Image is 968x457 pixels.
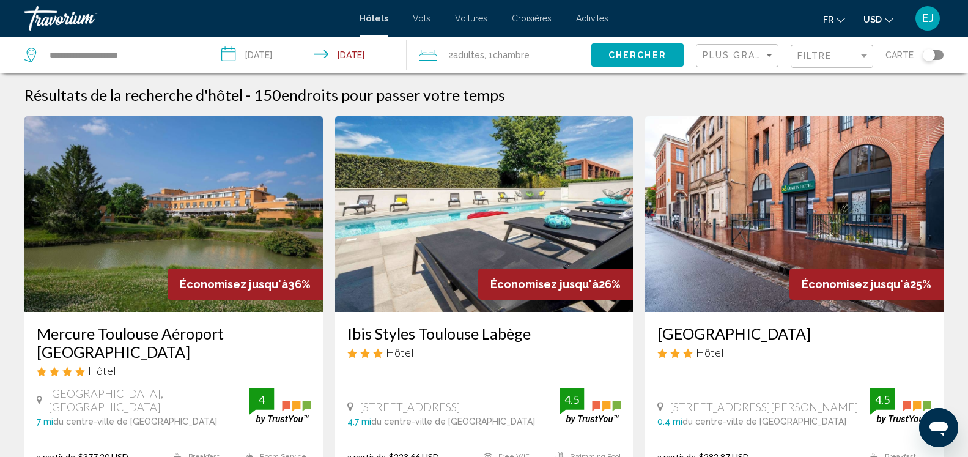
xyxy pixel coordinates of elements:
span: Adultes [453,50,484,60]
span: du centre-ville de [GEOGRAPHIC_DATA] [371,417,535,426]
button: Toggle map [914,50,944,61]
span: Carte [885,46,914,64]
span: - [246,86,251,104]
a: [GEOGRAPHIC_DATA] [657,324,931,343]
span: Hôtel [696,346,724,359]
span: [STREET_ADDRESS][PERSON_NAME] [670,400,859,414]
span: 0.4 mi [657,417,682,426]
div: 4 star Hotel [37,364,311,377]
button: Change language [823,10,845,28]
span: 4.7 mi [347,417,371,426]
a: Vols [413,13,430,23]
span: EJ [922,12,934,24]
span: Chambre [493,50,530,60]
a: Hôtels [360,13,388,23]
img: Hotel image [335,116,634,312]
a: Mercure Toulouse Aéroport [GEOGRAPHIC_DATA] [37,324,311,361]
span: Chercher [608,51,667,61]
button: User Menu [912,6,944,31]
img: trustyou-badge.svg [870,388,931,424]
img: Hotel image [645,116,944,312]
span: du centre-ville de [GEOGRAPHIC_DATA] [682,417,846,426]
span: Économisez jusqu'à [180,278,288,291]
span: fr [823,15,833,24]
div: 25% [789,269,944,300]
img: trustyou-badge.svg [249,388,311,424]
span: Hôtel [88,364,116,377]
div: 3 star Hotel [657,346,931,359]
span: 7 mi [37,417,53,426]
iframe: Bouton de lancement de la fenêtre de messagerie [919,408,958,447]
span: Économisez jusqu'à [802,278,910,291]
h1: Résultats de la recherche d'hôtel [24,86,243,104]
button: Travelers: 2 adults, 0 children [407,37,591,73]
img: trustyou-badge.svg [560,388,621,424]
span: Hôtel [386,346,414,359]
a: Ibis Styles Toulouse Labège [347,324,621,343]
div: 3 star Hotel [347,346,621,359]
div: 26% [478,269,633,300]
span: Plus grandes économies [703,50,848,60]
span: [GEOGRAPHIC_DATA], [GEOGRAPHIC_DATA] [48,387,249,414]
span: Économisez jusqu'à [490,278,599,291]
div: 36% [168,269,323,300]
div: 4.5 [560,392,584,407]
button: Change currency [863,10,893,28]
span: [STREET_ADDRESS] [360,400,460,414]
a: Voitures [455,13,487,23]
span: endroits pour passer votre temps [281,86,505,104]
a: Croisières [512,13,552,23]
div: 4 [249,392,274,407]
span: du centre-ville de [GEOGRAPHIC_DATA] [53,417,217,426]
mat-select: Sort by [703,51,775,61]
div: 4.5 [870,392,895,407]
span: Filtre [797,51,832,61]
span: , 1 [484,46,530,64]
span: 2 [448,46,484,64]
a: Travorium [24,6,347,31]
h2: 150 [254,86,505,104]
button: Filter [791,44,873,69]
button: Check-in date: Aug 21, 2025 Check-out date: Aug 23, 2025 [209,37,406,73]
button: Chercher [591,43,684,66]
span: USD [863,15,882,24]
img: Hotel image [24,116,323,312]
a: Activités [576,13,608,23]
